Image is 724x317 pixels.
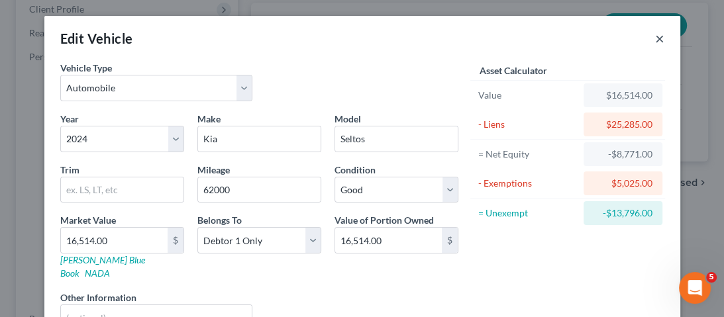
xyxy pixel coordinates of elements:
label: Condition [335,163,376,177]
span: Make [197,113,221,124]
div: = Unexempt [478,206,578,220]
input: ex. LS, LT, etc [61,177,183,203]
label: Trim [60,163,79,177]
a: [PERSON_NAME] Blue Book [60,254,145,279]
input: 0.00 [61,228,168,253]
div: $16,514.00 [594,89,652,102]
label: Year [60,112,79,126]
div: -$13,796.00 [594,206,652,220]
div: $ [442,228,458,253]
div: Value [478,89,578,102]
div: $25,285.00 [594,118,652,131]
span: Belongs To [197,214,242,226]
a: NADA [85,267,110,279]
label: Vehicle Type [60,61,112,75]
label: Market Value [60,213,116,227]
input: 0.00 [335,228,442,253]
div: = Net Equity [478,148,578,161]
div: Edit Vehicle [60,29,133,48]
input: -- [198,177,321,203]
iframe: Intercom live chat [679,272,711,304]
div: - Exemptions [478,177,578,190]
input: ex. Nissan [198,126,321,152]
div: -$8,771.00 [594,148,652,161]
label: Mileage [197,163,230,177]
label: Value of Portion Owned [335,213,434,227]
div: $ [168,228,183,253]
input: ex. Altima [335,126,458,152]
label: Model [335,112,361,126]
div: $5,025.00 [594,177,652,190]
label: Asset Calculator [480,64,547,77]
button: × [655,30,664,46]
div: - Liens [478,118,578,131]
span: 5 [706,272,717,283]
label: Other Information [60,291,136,304]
